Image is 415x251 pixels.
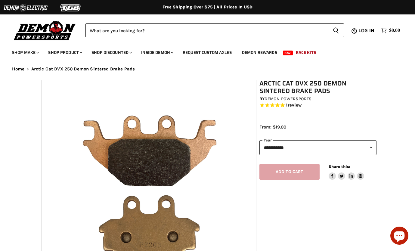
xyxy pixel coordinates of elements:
[85,23,344,37] form: Product
[259,96,377,102] div: by
[328,23,344,37] button: Search
[259,80,377,95] h1: Arctic Cat DVX 250 Demon Sintered Brake Pads
[237,46,282,59] a: Demon Rewards
[291,46,321,59] a: Race Kits
[265,96,311,101] a: Demon Powersports
[87,46,135,59] a: Shop Discounted
[3,2,48,14] img: Demon Electric Logo 2
[44,46,86,59] a: Shop Product
[378,26,403,35] a: $0.00
[259,124,286,130] span: From: $19.00
[31,67,135,72] span: Arctic Cat DVX 250 Demon Sintered Brake Pads
[12,67,25,72] a: Home
[8,44,398,59] ul: Main menu
[259,140,377,155] select: year
[389,28,400,33] span: $0.00
[356,28,378,33] a: Log in
[283,51,293,55] span: New!
[329,164,364,180] aside: Share this:
[137,46,177,59] a: Inside Demon
[85,23,328,37] input: Search
[178,46,236,59] a: Request Custom Axles
[329,164,350,169] span: Share this:
[48,2,93,14] img: TGB Logo 2
[12,20,78,41] img: Demon Powersports
[389,227,410,246] inbox-online-store-chat: Shopify online store chat
[259,102,377,109] span: Rated 5.0 out of 5 stars 1 reviews
[8,46,42,59] a: Shop Make
[286,103,302,108] span: 1 reviews
[358,27,374,34] span: Log in
[288,103,302,108] span: review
